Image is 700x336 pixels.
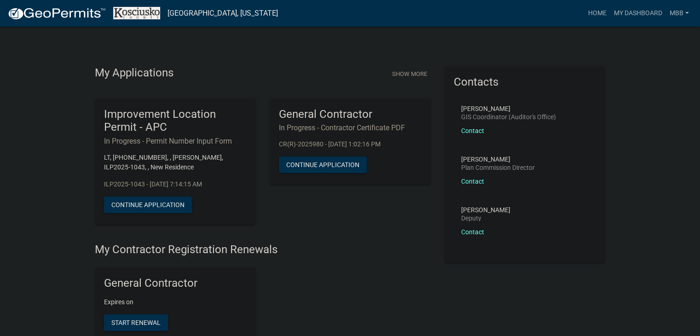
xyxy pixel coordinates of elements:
[104,137,247,145] h6: In Progress - Permit Number Input Form
[461,127,484,134] a: Contact
[104,180,247,189] p: ILP2025-1043 - [DATE] 7:14:15 AM
[113,7,160,19] img: Kosciusko County, Indiana
[95,66,174,80] h4: My Applications
[666,5,693,22] a: mbb
[279,156,367,173] button: Continue Application
[168,6,278,21] a: [GEOGRAPHIC_DATA], [US_STATE]
[610,5,666,22] a: My Dashboard
[461,105,556,112] p: [PERSON_NAME]
[461,228,484,236] a: Contact
[454,75,596,89] h5: Contacts
[461,178,484,185] a: Contact
[104,108,247,134] h5: Improvement Location Permit - APC
[461,164,535,171] p: Plan Commission Director
[279,123,422,132] h6: In Progress - Contractor Certificate PDF
[104,277,247,290] h5: General Contractor
[388,66,431,81] button: Show More
[104,153,247,172] p: LT, [PHONE_NUMBER], , [PERSON_NAME], ILP2025-1043, , New Residence
[279,108,422,121] h5: General Contractor
[461,114,556,120] p: GIS Coordinator (Auditor's Office)
[461,215,510,221] p: Deputy
[584,5,610,22] a: Home
[104,197,192,213] button: Continue Application
[461,207,510,213] p: [PERSON_NAME]
[104,314,168,331] button: Start Renewal
[95,243,431,256] h4: My Contractor Registration Renewals
[461,156,535,162] p: [PERSON_NAME]
[111,319,161,326] span: Start Renewal
[104,297,247,307] p: Expires on
[279,139,422,149] p: CR(R)-2025980 - [DATE] 1:02:16 PM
